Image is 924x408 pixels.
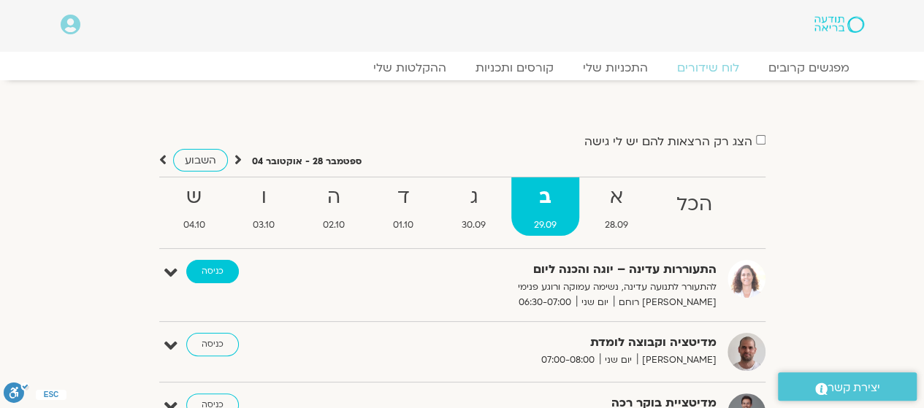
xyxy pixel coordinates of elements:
[828,378,880,398] span: יצירת קשר
[600,353,637,368] span: יום שני
[637,353,717,368] span: [PERSON_NAME]
[576,295,614,310] span: יום שני
[439,218,508,233] span: 30.09
[161,181,228,214] strong: ש
[161,218,228,233] span: 04.10
[370,218,436,233] span: 01.10
[511,177,579,236] a: ב29.09
[439,177,508,236] a: ג30.09
[185,153,216,167] span: השבוע
[230,218,297,233] span: 03.10
[439,181,508,214] strong: ג
[370,181,436,214] strong: ד
[511,181,579,214] strong: ב
[614,295,717,310] span: [PERSON_NAME] רוחם
[568,61,663,75] a: התכניות שלי
[300,181,367,214] strong: ה
[186,333,239,356] a: כניסה
[663,61,754,75] a: לוח שידורים
[359,333,717,353] strong: מדיטציה וקבוצה לומדת
[536,353,600,368] span: 07:00-08:00
[186,260,239,283] a: כניסה
[582,181,651,214] strong: א
[359,61,461,75] a: ההקלטות שלי
[513,295,576,310] span: 06:30-07:00
[754,61,864,75] a: מפגשים קרובים
[359,280,717,295] p: להתעורר לתנועה עדינה, נשימה עמוקה ורוגע פנימי
[511,218,579,233] span: 29.09
[61,61,864,75] nav: Menu
[654,177,735,236] a: הכל
[230,181,297,214] strong: ו
[582,177,651,236] a: א28.09
[582,218,651,233] span: 28.09
[173,149,228,172] a: השבוע
[778,372,917,401] a: יצירת קשר
[300,218,367,233] span: 02.10
[300,177,367,236] a: ה02.10
[654,188,735,221] strong: הכל
[461,61,568,75] a: קורסים ותכניות
[584,135,752,148] label: הצג רק הרצאות להם יש לי גישה
[370,177,436,236] a: ד01.10
[359,260,717,280] strong: התעוררות עדינה – יוגה והכנה ליום
[230,177,297,236] a: ו03.10
[252,154,362,169] p: ספטמבר 28 - אוקטובר 04
[161,177,228,236] a: ש04.10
